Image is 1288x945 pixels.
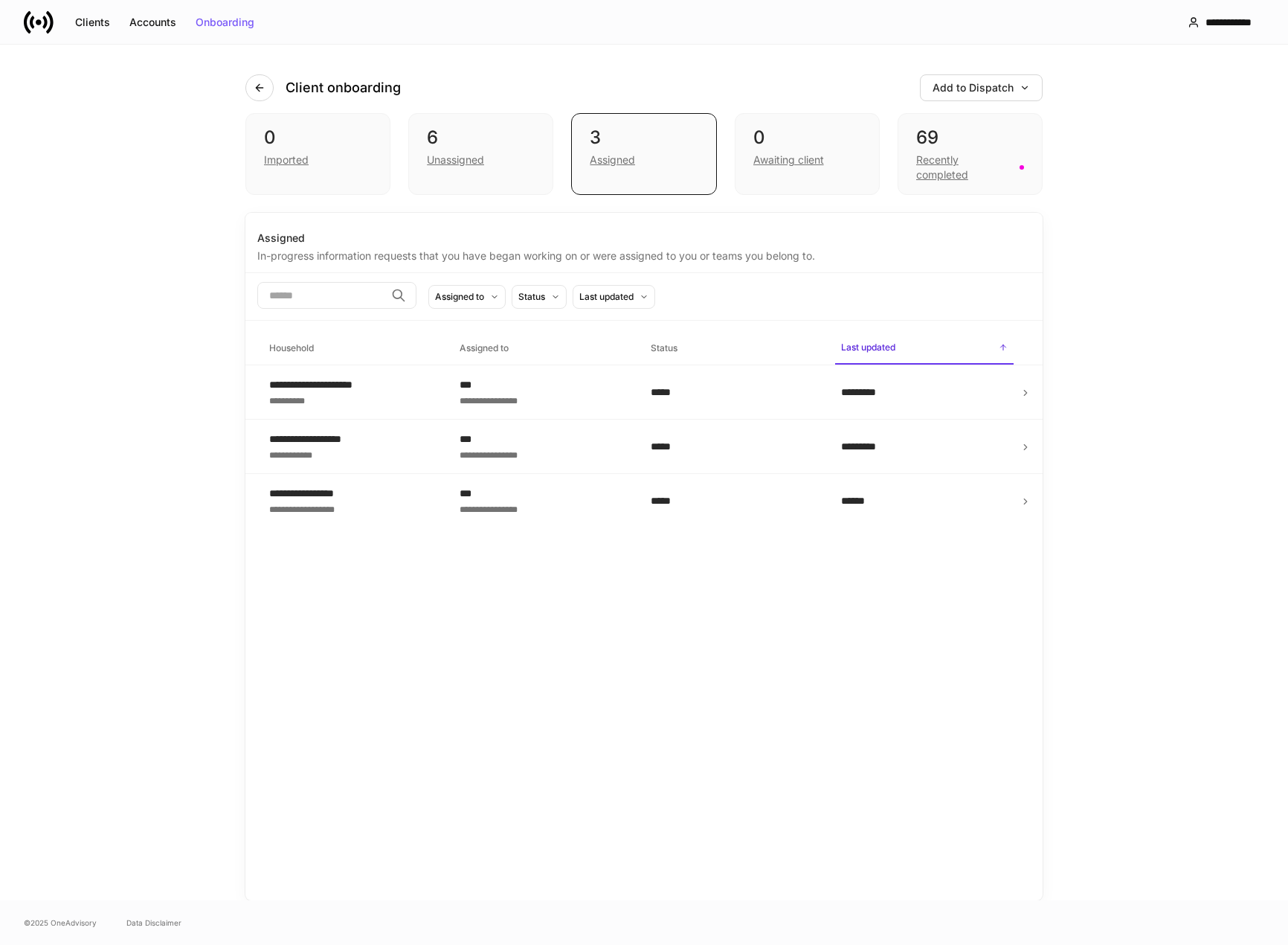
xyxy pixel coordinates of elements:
[645,333,823,364] span: Status
[933,83,1030,93] div: Add to Dispatch
[651,341,677,355] h6: Status
[835,333,1014,365] span: Last updated
[916,153,1011,182] div: Recently completed
[573,285,655,309] button: Last updated
[428,285,506,309] button: Assigned to
[263,333,442,364] span: Household
[753,153,824,167] div: Awaiting client
[735,113,880,195] div: 0Awaiting client
[75,17,110,28] div: Clients
[24,917,97,929] span: © 2025 OneAdvisory
[286,79,401,97] h4: Client onboarding
[196,17,254,28] div: Onboarding
[898,113,1043,195] div: 69Recently completed
[590,153,635,167] div: Assigned
[460,341,509,355] h6: Assigned to
[841,340,895,354] h6: Last updated
[126,917,181,929] a: Data Disclaimer
[65,10,120,34] button: Clients
[920,74,1043,101] button: Add to Dispatch
[590,126,698,150] div: 3
[269,341,314,355] h6: Household
[408,113,553,195] div: 6Unassigned
[512,285,567,309] button: Status
[186,10,264,34] button: Onboarding
[427,126,535,150] div: 6
[427,153,484,167] div: Unassigned
[245,113,390,195] div: 0Imported
[264,126,372,150] div: 0
[579,289,634,304] div: Last updated
[753,126,861,150] div: 0
[264,153,309,167] div: Imported
[454,333,632,364] span: Assigned to
[129,17,176,28] div: Accounts
[571,113,716,195] div: 3Assigned
[435,289,484,304] div: Assigned to
[120,10,186,34] button: Accounts
[518,289,545,304] div: Status
[916,126,1024,150] div: 69
[257,246,1031,263] div: In-progress information requests that you have began working on or were assigned to you or teams ...
[257,231,1031,246] div: Assigned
